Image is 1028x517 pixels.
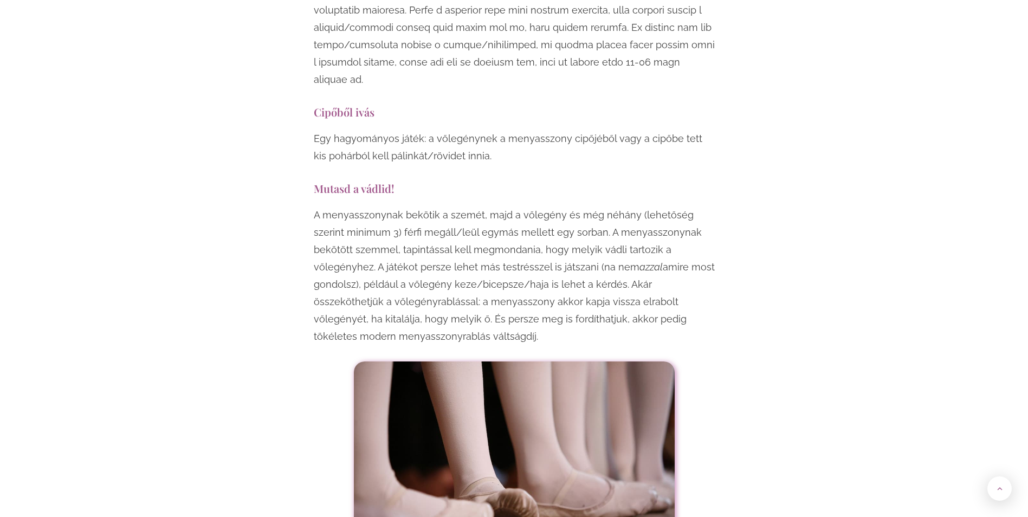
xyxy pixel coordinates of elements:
p: A menyasszonynak bekötik a szemét, majd a vőlegény és még néhány (lehetőség szerint minimum 3) fé... [314,206,715,345]
em: azzal [639,261,663,273]
p: Egy hagyományos játék: a vőlegénynek a menyasszony cipőjéből vagy a cipőbe tett kis pohárból kell... [314,130,715,165]
h3: Mutasd a vádlid! [314,181,715,196]
h3: Cipőből ivás [314,105,715,119]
